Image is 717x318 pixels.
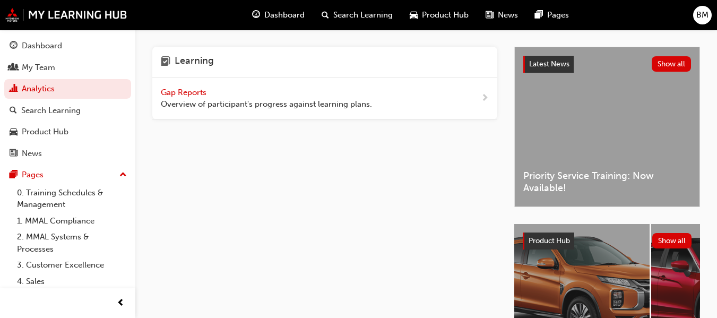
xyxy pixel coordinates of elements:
[401,4,477,26] a: car-iconProduct Hub
[10,41,18,51] span: guage-icon
[175,55,214,69] h4: Learning
[264,9,305,21] span: Dashboard
[10,106,17,116] span: search-icon
[486,8,494,22] span: news-icon
[4,34,131,165] button: DashboardMy TeamAnalyticsSearch LearningProduct HubNews
[4,79,131,99] a: Analytics
[529,59,569,68] span: Latest News
[422,9,469,21] span: Product Hub
[652,233,692,248] button: Show all
[4,122,131,142] a: Product Hub
[22,62,55,74] div: My Team
[333,9,393,21] span: Search Learning
[523,233,692,250] a: Product HubShow all
[481,92,489,105] span: next-icon
[10,84,18,94] span: chart-icon
[22,148,42,160] div: News
[21,105,81,117] div: Search Learning
[13,257,131,273] a: 3. Customer Excellence
[4,58,131,78] a: My Team
[10,127,18,137] span: car-icon
[4,165,131,185] button: Pages
[535,8,543,22] span: pages-icon
[13,213,131,229] a: 1. MMAL Compliance
[526,4,577,26] a: pages-iconPages
[5,8,127,22] img: mmal
[4,144,131,164] a: News
[313,4,401,26] a: search-iconSearch Learning
[4,101,131,121] a: Search Learning
[13,185,131,213] a: 0. Training Schedules & Management
[119,168,127,182] span: up-icon
[161,88,209,97] span: Gap Reports
[523,56,691,73] a: Latest NewsShow all
[13,273,131,290] a: 4. Sales
[13,229,131,257] a: 2. MMAL Systems & Processes
[252,8,260,22] span: guage-icon
[410,8,418,22] span: car-icon
[693,6,712,24] button: BM
[696,9,709,21] span: BM
[652,56,692,72] button: Show all
[244,4,313,26] a: guage-iconDashboard
[22,169,44,181] div: Pages
[152,78,497,119] a: Gap Reports Overview of participant's progress against learning plans.next-icon
[498,9,518,21] span: News
[322,8,329,22] span: search-icon
[117,297,125,310] span: prev-icon
[10,149,18,159] span: news-icon
[10,170,18,180] span: pages-icon
[22,126,68,138] div: Product Hub
[22,40,62,52] div: Dashboard
[4,36,131,56] a: Dashboard
[523,170,691,194] span: Priority Service Training: Now Available!
[10,63,18,73] span: people-icon
[547,9,569,21] span: Pages
[161,55,170,69] span: learning-icon
[161,98,372,110] span: Overview of participant's progress against learning plans.
[529,236,570,245] span: Product Hub
[514,47,700,207] a: Latest NewsShow allPriority Service Training: Now Available!
[477,4,526,26] a: news-iconNews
